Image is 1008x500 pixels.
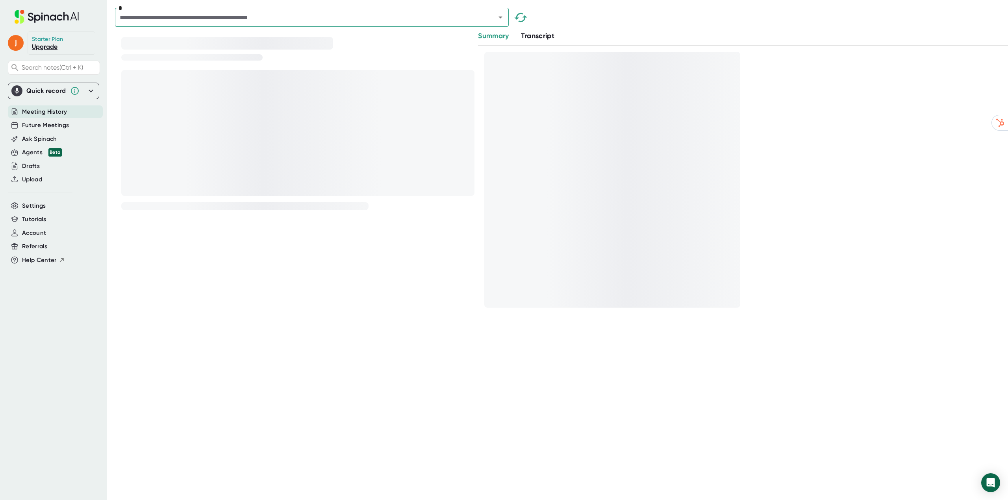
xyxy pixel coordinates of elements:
[478,31,509,40] span: Summary
[22,256,57,265] span: Help Center
[478,31,509,41] button: Summary
[22,242,47,251] button: Referrals
[521,31,555,40] span: Transcript
[22,121,69,130] button: Future Meetings
[26,87,66,95] div: Quick record
[495,12,506,23] button: Open
[8,35,24,51] span: j
[22,256,65,265] button: Help Center
[48,148,62,157] div: Beta
[22,107,67,116] button: Meeting History
[22,229,46,238] button: Account
[11,83,96,99] div: Quick record
[22,175,42,184] button: Upload
[22,148,62,157] button: Agents Beta
[22,162,40,171] button: Drafts
[521,31,555,41] button: Transcript
[22,148,62,157] div: Agents
[22,215,46,224] button: Tutorials
[22,135,57,144] button: Ask Spinach
[981,473,1000,492] div: Open Intercom Messenger
[22,201,46,210] button: Settings
[32,36,63,43] div: Starter Plan
[32,43,57,50] a: Upgrade
[22,64,83,71] span: Search notes (Ctrl + K)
